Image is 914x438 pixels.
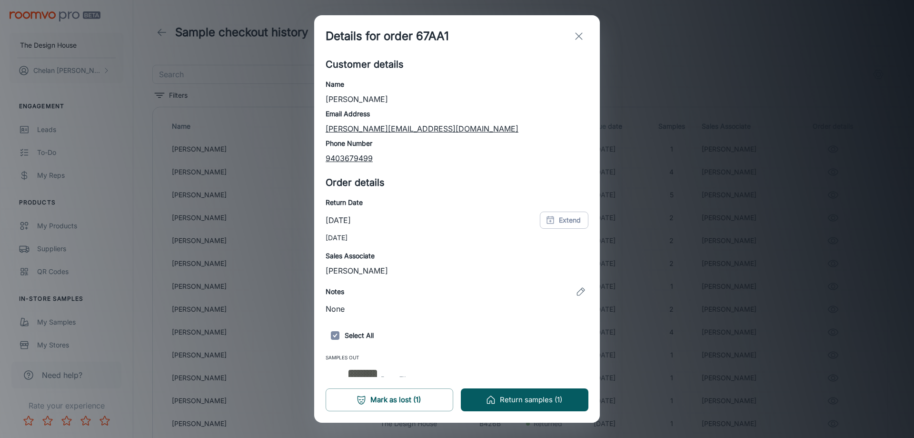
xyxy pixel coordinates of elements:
h6: Email Address [326,109,588,119]
a: 9403679499 [326,153,373,163]
button: Return samples (1) [461,388,588,411]
h6: Select All [326,326,588,345]
h6: Name [326,79,588,90]
h5: Order details [326,175,588,190]
span: Samples Out [326,353,588,366]
h6: Phone Number [326,138,588,149]
h6: Sales Associate [326,251,588,261]
p: [DATE] [326,214,351,226]
p: [DATE] [326,233,588,243]
p: [PERSON_NAME] [326,93,588,105]
button: Mark as lost (1) [326,388,453,411]
img: MODAN BLACK 2X2 MOSAIC 12X12-POR [348,370,377,398]
h6: Return Date [326,197,588,208]
button: exit [569,27,588,46]
h1: Details for order 67AA1 [326,28,449,45]
span: Emser Tile [381,375,513,383]
p: [PERSON_NAME] [326,265,588,276]
a: [PERSON_NAME][EMAIL_ADDRESS][DOMAIN_NAME] [326,124,518,133]
button: Extend [540,212,588,229]
h5: Customer details [326,57,588,71]
p: None [326,303,588,315]
h6: Notes [326,286,344,297]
